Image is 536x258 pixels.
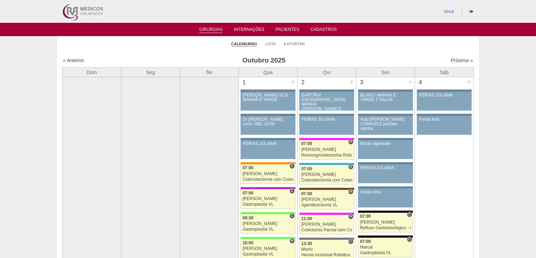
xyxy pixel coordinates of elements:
div: Hernia incisional Robótica [301,253,352,257]
a: FERIAS JULIANA [358,164,413,183]
div: Gastroplastia VL [243,227,294,232]
span: 07:00 [360,214,371,219]
th: Ter [180,67,239,77]
div: [PERSON_NAME] [243,197,294,201]
div: Key: Aviso [299,114,354,116]
div: Key: Aviso [241,138,295,140]
span: 11:00 [301,216,312,221]
th: Sáb [415,67,474,77]
a: Calendário [231,41,257,47]
span: 09:30 [243,216,254,220]
a: Pacientes [276,27,299,34]
i: Sair [469,9,473,14]
div: [PERSON_NAME] [243,172,294,176]
span: 10:00 [243,240,254,245]
a: Cirurgias [199,27,223,33]
div: Murilo [301,247,352,252]
div: Key: Aviso [241,90,295,92]
span: 07:00 [301,191,312,196]
div: Key: Aviso [358,114,413,116]
div: Ferias Ana [360,190,411,194]
div: [PERSON_NAME] [301,172,352,177]
div: 3 [356,77,367,88]
a: H 11:00 [PERSON_NAME] Colectomia Parcial sem Colostomia VL [299,215,354,234]
a: BARTIRA/ [GEOGRAPHIC_DATA] MANHÃ ([PERSON_NAME] E ANA)/ SANTA JOANA -TARDE [299,92,354,111]
a: « Anterior [63,58,84,63]
div: BARTIRA/ [GEOGRAPHIC_DATA] MANHÃ ([PERSON_NAME] E ANA)/ SANTA JOANA -TARDE [302,93,352,121]
div: Retossigmoidectomia Robótica [301,153,352,158]
span: Hospital [348,214,353,219]
div: Key: Santa Catarina [299,238,354,240]
div: Key: São Luiz - SCS [241,162,295,164]
div: [PERSON_NAME] [360,220,411,225]
span: 07:00 [301,141,312,146]
a: FERIAS JULIANA [417,92,472,111]
a: H 07:00 [PERSON_NAME] Retossigmoidectomia Robótica [299,140,354,160]
a: Vincit [444,9,454,14]
div: Key: Blanc [358,211,413,213]
a: C 09:30 [PERSON_NAME] Gastroplastia VL [241,214,295,234]
a: H 07:00 [PERSON_NAME] Colecistectomia com Colangiografia VL [299,165,354,185]
span: Consultório [407,237,412,242]
div: Dr [PERSON_NAME] cons. SBC 14:00 [243,117,293,126]
div: Key: Neomater [299,163,354,165]
span: Hospital [348,189,353,194]
a: Ferias Ana [417,116,472,135]
div: Refluxo Gastroesofágico - Cirurgia VL [360,226,411,230]
div: Key: Pro Matre [299,138,354,140]
span: 07:00 [243,191,254,196]
span: Consultório [289,188,295,194]
span: Hospital [289,238,295,244]
h3: Outubro 2025 [161,55,366,66]
span: 07:00 [360,239,371,244]
div: Colectomia Parcial sem Colostomia VL [301,228,352,232]
div: Colecistectomia com Colangiografia VL [301,178,352,183]
div: Colecistectomia com Colangiografia VL [243,177,294,182]
div: [PERSON_NAME]-SCS MANHÃ E TARDE [243,93,293,102]
div: FERIAS JULIANA [302,117,352,122]
a: Internações [234,27,264,34]
div: [PERSON_NAME] [301,222,352,227]
div: Key: Aviso [417,90,472,92]
div: + [466,77,472,86]
span: Consultório [289,213,295,219]
a: C 07:00 [PERSON_NAME] Refluxo Gastroesofágico - Cirurgia VL [358,213,413,232]
div: Key: Brasil [241,212,295,214]
span: Hospital [348,164,353,170]
div: [PERSON_NAME] [243,246,294,251]
span: Consultório [407,212,412,217]
a: [PERSON_NAME]-SCS MANHÃ E TARDE [241,92,295,111]
th: Seg [121,67,180,77]
div: Key: Brasil [241,237,295,239]
div: 2 [298,77,308,88]
div: Key: Aviso [358,186,413,188]
div: Key: Blanc [358,236,413,238]
th: Dom [63,67,121,77]
div: FERIAS JULIANA [360,166,411,170]
span: 07:00 [301,166,312,171]
a: Murilo alphaville [358,140,413,159]
a: FERIAS JULIANA [241,140,295,159]
div: Apendicectomia VL [301,203,352,207]
a: Aula [PERSON_NAME] COMUSCS período manha [358,116,413,135]
a: C 07:00 Marcal Gastroplastia VL [358,238,413,257]
div: Key: Aviso [417,114,472,116]
div: Key: Aviso [358,90,413,92]
a: Lista [265,41,276,46]
div: Aula [PERSON_NAME] COMUSCS período manha [360,117,411,131]
div: FERIAS JULIANA [419,93,470,98]
span: Consultório [289,163,295,169]
a: Dr [PERSON_NAME] cons. SBC 14:00 [241,116,295,135]
div: [PERSON_NAME] [301,197,352,202]
div: Gastroplastia VL [243,202,294,207]
a: Cadastros [311,27,337,34]
a: FERIAS JULIANA [299,116,354,135]
a: C 07:00 [PERSON_NAME] Colecistectomia com Colangiografia VL [241,164,295,184]
div: FERIAS JULIANA [243,141,293,146]
div: Key: Aviso [358,138,413,140]
a: H 07:00 [PERSON_NAME] Apendicectomia VL [299,190,354,210]
a: BLANC/ MANHÃ E TARDE 2 SALAS [358,92,413,111]
span: 07:00 [243,165,254,170]
div: Ferias Ana [419,117,470,122]
span: Hospital [348,139,353,145]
